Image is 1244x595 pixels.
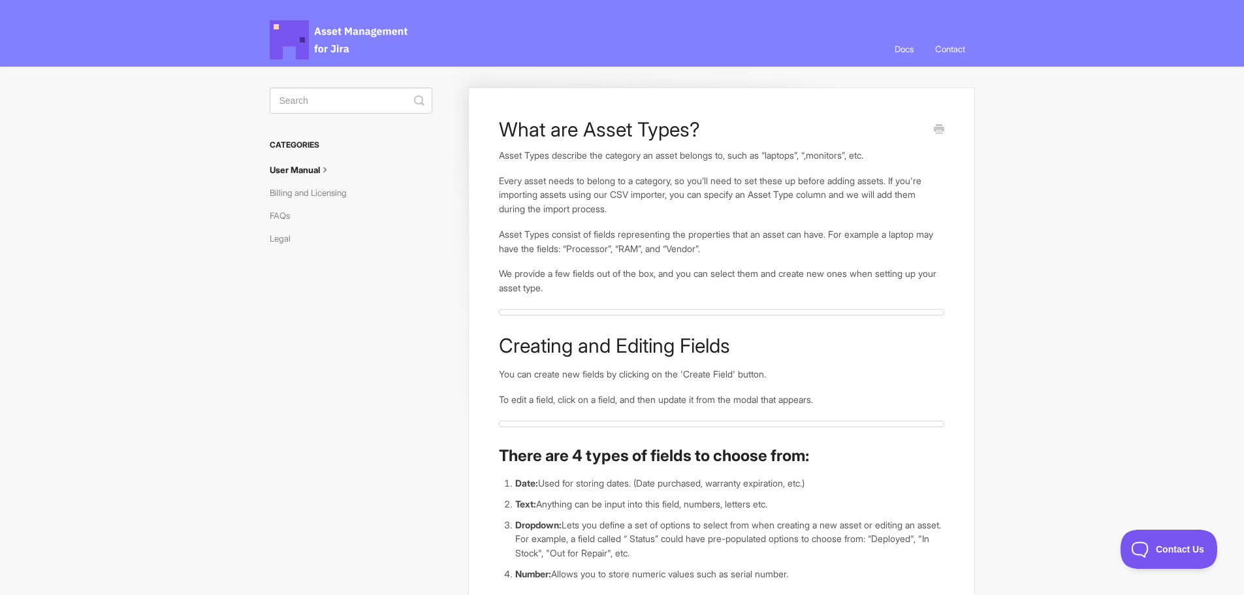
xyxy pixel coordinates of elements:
li: Allows you to store numeric values such as serial number. [515,567,944,581]
li: Anything can be input into this field, numbers, letters etc. [515,497,944,511]
p: You can create new fields by clicking on the 'Create Field' button. [499,367,944,381]
p: Every asset needs to belong to a category, so you’ll need to set these up before adding assets. I... [499,174,944,216]
p: We provide a few fields out of the box, and you can select them and create new ones when setting ... [499,266,944,295]
a: Contact [925,31,975,67]
span: Asset Management for Jira Docs [270,20,409,59]
h1: What are Asset Types? [499,118,924,141]
h1: Creating and Editing Fields [499,334,944,357]
p: Asset Types describe the category an asset belongs to, such as “laptops”, “,monitors”, etc. [499,148,944,163]
a: Docs [885,31,923,67]
iframe: Toggle Customer Support [1121,530,1218,569]
p: To edit a field, click on a field, and then update it from the modal that appears. [499,393,944,407]
li: Lets you define a set of options to select from when creating a new asset or editing an asset. Fo... [515,518,944,560]
strong: Text: [515,498,536,509]
li: Used for storing dates. (Date purchased, warranty expiration, etc.) [515,476,944,490]
a: FAQs [270,205,300,226]
a: User Manual [270,159,342,180]
a: Billing and Licensing [270,182,357,203]
h3: Categories [270,133,432,157]
a: Legal [270,228,300,249]
p: Asset Types consist of fields representing the properties that an asset can have. For example a l... [499,227,944,255]
strong: Date: [515,477,538,489]
strong: Number: [515,568,551,579]
a: Print this Article [934,123,944,137]
input: Search [270,88,432,114]
strong: Dropdown: [515,519,562,530]
h2: There are 4 types of fields to choose from: [499,445,944,466]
